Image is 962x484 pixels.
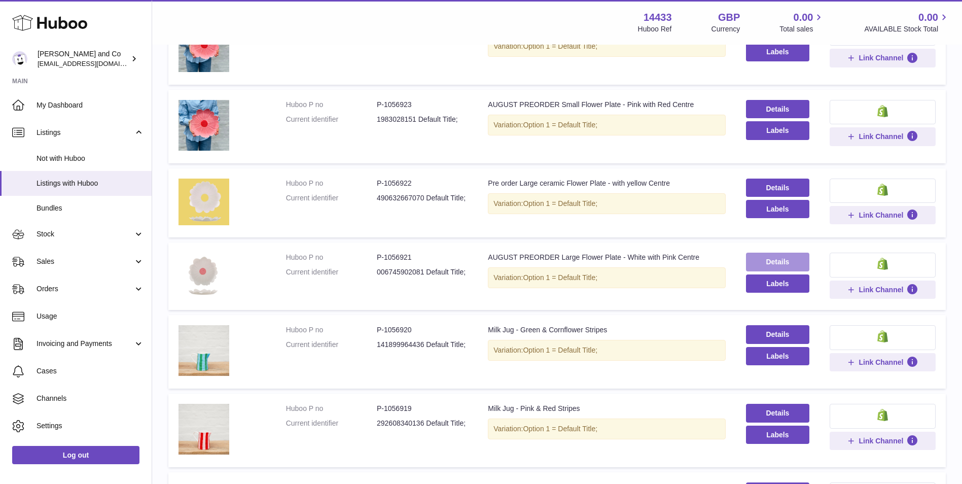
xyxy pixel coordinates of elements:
[864,11,950,34] a: 0.00 AVAILABLE Stock Total
[746,325,809,343] a: Details
[179,325,229,376] img: Milk Jug - Green & Cornflower Stripes
[377,325,468,335] dd: P-1056920
[864,24,950,34] span: AVAILABLE Stock Total
[877,258,888,270] img: shopify-small.png
[523,121,597,129] span: Option 1 = Default Title;
[179,179,229,225] img: Pre order Large ceramic Flower Plate - with yellow Centre
[859,285,903,294] span: Link Channel
[859,211,903,220] span: Link Channel
[377,404,468,413] dd: P-1056919
[37,128,133,137] span: Listings
[877,330,888,342] img: shopify-small.png
[286,193,377,203] dt: Current identifier
[286,253,377,262] dt: Huboo P no
[377,267,468,277] dd: 006745902081 Default Title;
[794,11,813,24] span: 0.00
[638,24,672,34] div: Huboo Ref
[37,284,133,294] span: Orders
[488,419,726,439] div: Variation:
[746,100,809,118] a: Details
[37,339,133,349] span: Invoicing and Payments
[523,346,597,354] span: Option 1 = Default Title;
[179,253,229,297] img: AUGUST PREORDER Large Flower Plate - White with Pink Centre
[12,446,139,464] a: Log out
[179,100,229,151] img: AUGUST PREORDER Small Flower Plate - Pink with Red Centre
[37,394,144,403] span: Channels
[859,436,903,445] span: Link Channel
[488,253,726,262] div: AUGUST PREORDER Large Flower Plate - White with Pink Centre
[746,253,809,271] a: Details
[746,404,809,422] a: Details
[746,426,809,444] button: Labels
[830,281,936,299] button: Link Channel
[286,340,377,350] dt: Current identifier
[377,115,468,124] dd: 1983028151 Default Title;
[859,358,903,367] span: Link Channel
[779,11,825,34] a: 0.00 Total sales
[12,51,27,66] img: internalAdmin-14433@internal.huboo.com
[37,312,144,321] span: Usage
[37,257,133,266] span: Sales
[38,59,149,67] span: [EMAIL_ADDRESS][DOMAIN_NAME]
[488,404,726,413] div: Milk Jug - Pink & Red Stripes
[488,115,726,135] div: Variation:
[746,274,809,293] button: Labels
[746,43,809,61] button: Labels
[877,105,888,117] img: shopify-small.png
[37,229,133,239] span: Stock
[286,100,377,110] dt: Huboo P no
[718,11,740,24] strong: GBP
[859,132,903,141] span: Link Channel
[286,325,377,335] dt: Huboo P no
[179,21,229,72] img: AUGUST PREORDER large Flower Plate - Pink with Red Centre
[38,49,129,68] div: [PERSON_NAME] and Co
[488,100,726,110] div: AUGUST PREORDER Small Flower Plate - Pink with Red Centre
[286,179,377,188] dt: Huboo P no
[377,419,468,428] dd: 292608340136 Default Title;
[746,200,809,218] button: Labels
[37,203,144,213] span: Bundles
[746,121,809,140] button: Labels
[523,199,597,208] span: Option 1 = Default Title;
[488,267,726,288] div: Variation:
[488,193,726,214] div: Variation:
[918,11,938,24] span: 0.00
[377,179,468,188] dd: P-1056922
[711,24,740,34] div: Currency
[37,366,144,376] span: Cases
[746,347,809,365] button: Labels
[859,53,903,62] span: Link Channel
[37,421,144,431] span: Settings
[746,179,809,197] a: Details
[830,353,936,371] button: Link Channel
[830,49,936,67] button: Link Channel
[523,42,597,50] span: Option 1 = Default Title;
[488,325,726,335] div: Milk Jug - Green & Cornflower Stripes
[877,409,888,421] img: shopify-small.png
[37,100,144,110] span: My Dashboard
[37,179,144,188] span: Listings with Huboo
[377,340,468,350] dd: 141899964436 Default Title;
[830,432,936,450] button: Link Channel
[877,184,888,196] img: shopify-small.png
[488,36,726,57] div: Variation:
[644,11,672,24] strong: 14433
[523,425,597,433] span: Option 1 = Default Title;
[286,115,377,124] dt: Current identifier
[286,419,377,428] dt: Current identifier
[37,154,144,163] span: Not with Huboo
[377,193,468,203] dd: 490632667070 Default Title;
[830,206,936,224] button: Link Channel
[523,273,597,282] span: Option 1 = Default Title;
[488,340,726,361] div: Variation:
[286,267,377,277] dt: Current identifier
[377,100,468,110] dd: P-1056923
[377,253,468,262] dd: P-1056921
[286,404,377,413] dt: Huboo P no
[488,179,726,188] div: Pre order Large ceramic Flower Plate - with yellow Centre
[179,404,229,455] img: Milk Jug - Pink & Red Stripes
[779,24,825,34] span: Total sales
[830,127,936,146] button: Link Channel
